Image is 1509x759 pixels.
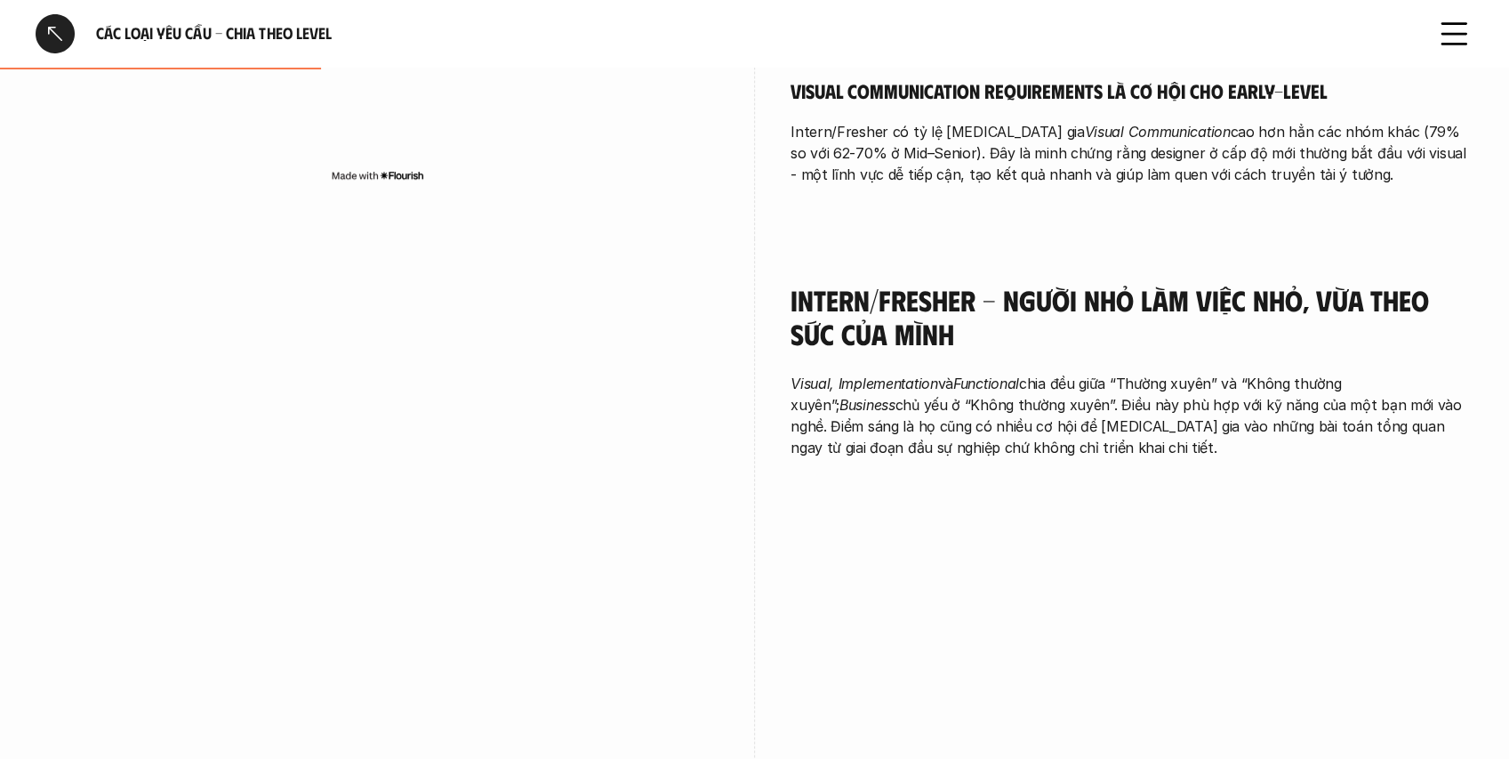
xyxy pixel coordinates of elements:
em: Business [839,396,895,414]
p: và chia đều giữa “Thường xuyên” và “Không thường xuyên”; chủ yếu ở “Không thường xuyên”. Điều này... [791,373,1473,458]
em: Functional [953,375,1019,392]
h5: Visual Communication Requirements là cơ hội cho early-level [791,78,1473,103]
p: Intern/Fresher có tỷ lệ [MEDICAL_DATA] gia cao hơn hẳn các nhóm khác (79% so với 62-70% ở Mid–Sen... [791,121,1473,185]
h6: Các loại yêu cầu - Chia theo level [96,23,1413,44]
em: Visual, Implementation [791,375,937,392]
h4: Intern/Fresher - Người nhỏ làm việc nhỏ, vừa theo sức của mình [791,283,1473,351]
img: Made with Flourish [331,168,424,182]
em: Visual Communication [1084,123,1230,141]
